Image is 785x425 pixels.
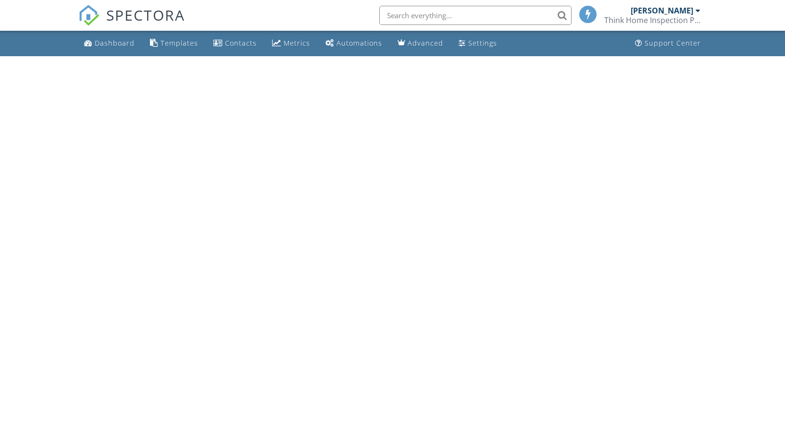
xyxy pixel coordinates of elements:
[80,35,138,52] a: Dashboard
[210,35,261,52] a: Contacts
[645,38,701,48] div: Support Center
[146,35,202,52] a: Templates
[468,38,497,48] div: Settings
[631,6,693,15] div: [PERSON_NAME]
[455,35,501,52] a: Settings
[106,5,185,25] span: SPECTORA
[336,38,382,48] div: Automations
[284,38,310,48] div: Metrics
[161,38,198,48] div: Templates
[408,38,443,48] div: Advanced
[78,13,185,33] a: SPECTORA
[78,5,100,26] img: The Best Home Inspection Software - Spectora
[379,6,572,25] input: Search everything...
[268,35,314,52] a: Metrics
[394,35,447,52] a: Advanced
[225,38,257,48] div: Contacts
[95,38,135,48] div: Dashboard
[322,35,386,52] a: Automations (Basic)
[604,15,700,25] div: Think Home Inspection PLLC
[631,35,705,52] a: Support Center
